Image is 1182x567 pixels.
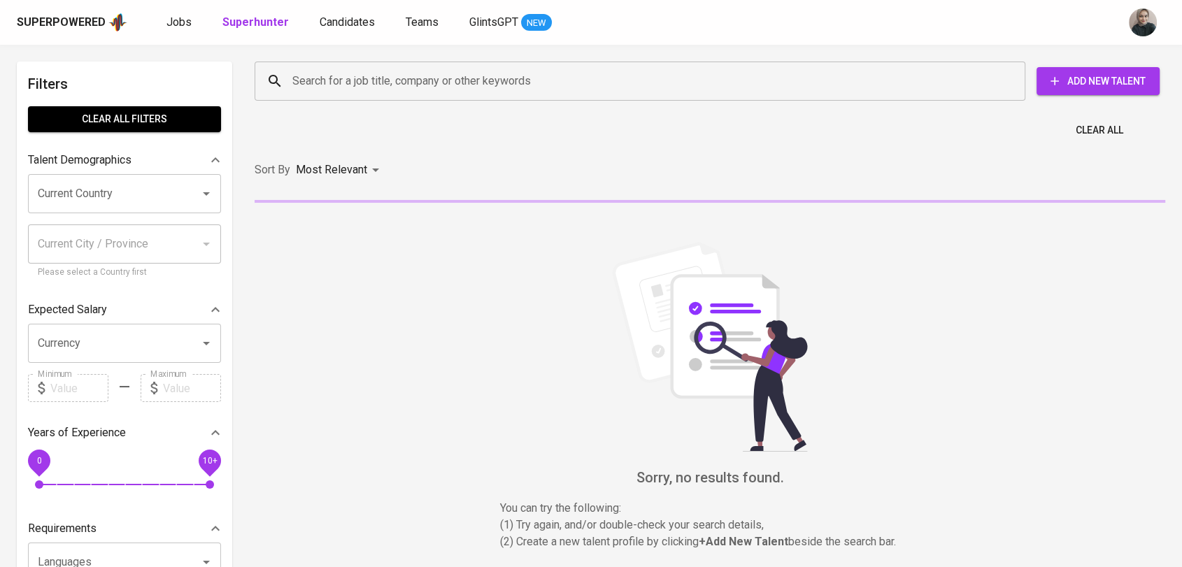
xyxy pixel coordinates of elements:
span: NEW [521,16,552,30]
input: Value [163,374,221,402]
input: Value [50,374,108,402]
button: Open [197,333,216,353]
p: Please select a Country first [38,266,211,280]
button: Add New Talent [1037,67,1160,95]
span: GlintsGPT [469,15,518,29]
div: Expected Salary [28,296,221,324]
p: Most Relevant [296,162,367,178]
p: Requirements [28,520,97,537]
span: Clear All filters [39,110,210,128]
span: 0 [36,456,41,466]
button: Open [197,184,216,203]
div: Years of Experience [28,419,221,447]
span: Teams [406,15,439,29]
p: You can try the following : [500,500,920,517]
a: Jobs [166,14,194,31]
span: 10+ [202,456,217,466]
p: Years of Experience [28,424,126,441]
a: GlintsGPT NEW [469,14,552,31]
span: Clear All [1076,122,1123,139]
a: Superhunter [222,14,292,31]
span: Add New Talent [1048,73,1148,90]
div: Talent Demographics [28,146,221,174]
img: app logo [108,12,127,33]
button: Clear All filters [28,106,221,132]
p: (1) Try again, and/or double-check your search details, [500,517,920,533]
a: Superpoweredapp logo [17,12,127,33]
div: Most Relevant [296,157,384,183]
img: file_searching.svg [605,242,815,452]
h6: Filters [28,73,221,95]
b: Superhunter [222,15,289,29]
div: Superpowered [17,15,106,31]
a: Candidates [320,14,378,31]
span: Jobs [166,15,192,29]
img: rani.kulsum@glints.com [1129,8,1157,36]
p: Sort By [255,162,290,178]
button: Clear All [1070,117,1129,143]
b: + Add New Talent [699,535,788,548]
a: Teams [406,14,441,31]
p: Talent Demographics [28,152,131,168]
h6: Sorry, no results found. [255,466,1165,489]
div: Requirements [28,515,221,543]
p: Expected Salary [28,301,107,318]
p: (2) Create a new talent profile by clicking beside the search bar. [500,533,920,550]
span: Candidates [320,15,375,29]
